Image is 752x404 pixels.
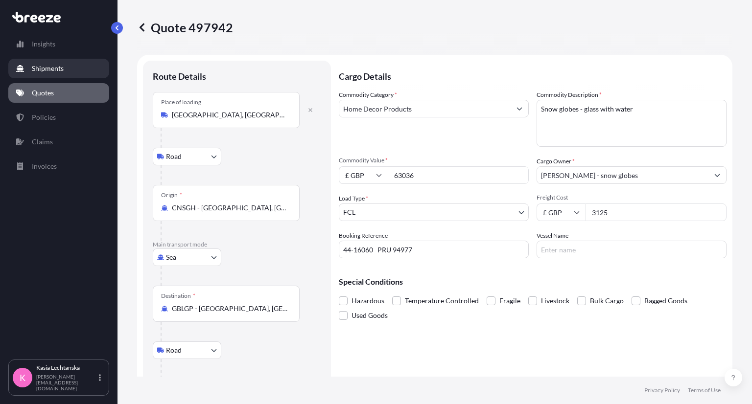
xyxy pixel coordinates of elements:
[537,166,708,184] input: Full name
[161,191,182,199] div: Origin
[153,341,221,359] button: Select transport
[586,203,727,221] input: Enter amount
[8,34,109,54] a: Insights
[644,386,680,394] a: Privacy Policy
[172,203,287,213] input: Origin
[32,88,54,98] p: Quotes
[511,100,528,117] button: Show suggestions
[36,374,97,391] p: [PERSON_NAME][EMAIL_ADDRESS][DOMAIN_NAME]
[339,194,368,203] span: Load Type
[166,152,182,161] span: Road
[32,112,56,122] p: Policies
[352,293,384,308] span: Hazardous
[537,90,602,100] label: Commodity Description
[153,241,321,248] p: Main transport mode
[688,386,721,394] a: Terms of Use
[36,364,97,372] p: Kasia Lechtanska
[161,98,201,106] div: Place of loading
[8,157,109,176] a: Invoices
[343,207,355,217] span: FCL
[339,100,511,117] input: Select a commodity type
[32,39,55,49] p: Insights
[172,304,287,314] input: Destination
[537,241,727,258] input: Enter name
[32,161,57,171] p: Invoices
[8,83,109,103] a: Quotes
[537,194,727,202] span: Freight Cost
[339,241,529,258] input: Your internal reference
[8,59,109,78] a: Shipments
[708,166,726,184] button: Show suggestions
[339,90,397,100] label: Commodity Category
[153,70,206,82] p: Route Details
[644,293,687,308] span: Bagged Goods
[339,231,388,241] label: Booking Reference
[8,108,109,127] a: Policies
[166,345,182,355] span: Road
[339,203,529,221] button: FCL
[161,292,195,300] div: Destination
[541,293,569,308] span: Livestock
[388,166,529,184] input: Type amount
[537,100,727,147] textarea: Snow globes - glass with water
[166,252,176,262] span: Sea
[8,132,109,152] a: Claims
[32,137,53,147] p: Claims
[153,248,221,266] button: Select transport
[499,293,520,308] span: Fragile
[32,64,64,73] p: Shipments
[339,278,727,286] p: Special Conditions
[339,61,727,90] p: Cargo Details
[339,157,529,164] span: Commodity Value
[537,157,575,166] label: Cargo Owner
[20,373,25,382] span: K
[137,20,233,35] p: Quote 497942
[352,308,388,323] span: Used Goods
[405,293,479,308] span: Temperature Controlled
[590,293,624,308] span: Bulk Cargo
[153,148,221,165] button: Select transport
[172,110,287,120] input: Place of loading
[537,231,568,241] label: Vessel Name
